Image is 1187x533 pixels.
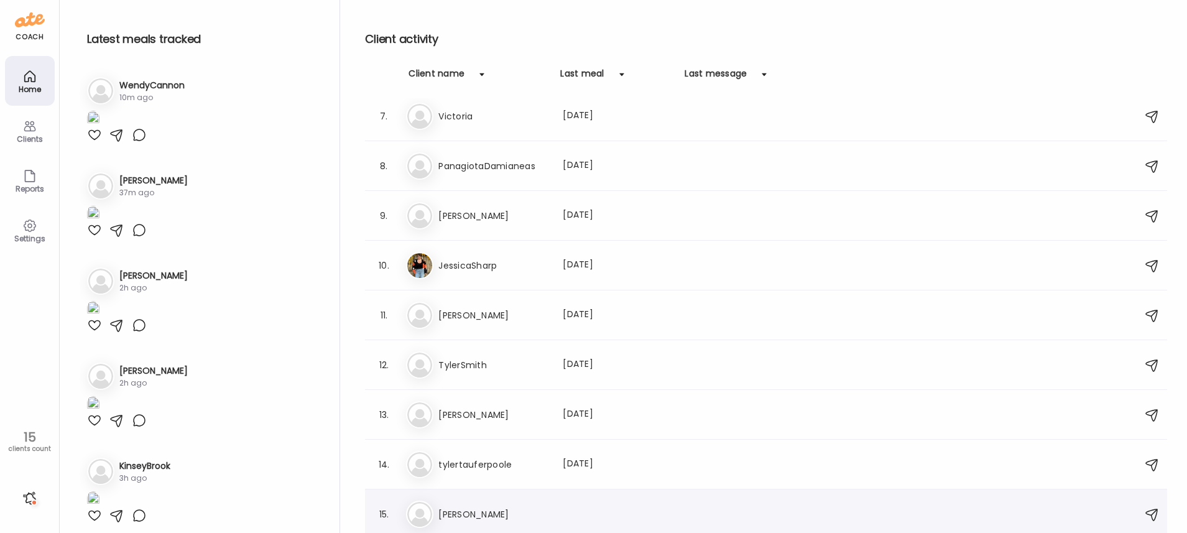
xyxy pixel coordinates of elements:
h3: Victoria [438,109,548,124]
div: Home [7,85,52,93]
img: bg-avatar-default.svg [88,364,113,389]
div: [DATE] [563,308,672,323]
h2: Client activity [365,30,1167,49]
div: 2h ago [119,282,188,294]
img: bg-avatar-default.svg [88,174,113,198]
h3: KinseyBrook [119,460,170,473]
div: [DATE] [563,208,672,223]
div: 7. [376,109,391,124]
img: bg-avatar-default.svg [407,104,432,129]
div: Client name [409,67,464,87]
img: bg-avatar-default.svg [88,78,113,103]
img: bg-avatar-default.svg [407,353,432,378]
div: [DATE] [563,159,672,174]
div: 9. [376,208,391,223]
div: [DATE] [563,407,672,422]
h3: [PERSON_NAME] [438,507,548,522]
img: bg-avatar-default.svg [407,203,432,228]
img: bg-avatar-default.svg [407,502,432,527]
h3: PanagiotaDamianeas [438,159,548,174]
img: images%2FhwD2g8tnv1RQj0zg0CJCbnXyvAl1%2FDMFB4dxVu7uN5jB8MgXq%2FoSKpGqjYQkDCq8WV8ACa_1080 [87,396,99,413]
div: Clients [7,135,52,143]
h3: tylertauferpoole [438,457,548,472]
img: bg-avatar-default.svg [407,154,432,178]
div: 11. [376,308,391,323]
h3: WendyCannon [119,79,185,92]
img: images%2FSVB6EZTbYaRBXfBWwusRub7QYWj2%2FCb8l2W07PBIsnvKhKRAt%2FCFgpKsmNMH31qknkJxEX_1080 [87,491,99,508]
div: 15. [376,507,391,522]
div: 12. [376,358,391,373]
h2: Latest meals tracked [87,30,320,49]
img: ate [15,10,45,30]
h3: [PERSON_NAME] [438,208,548,223]
div: [DATE] [563,358,672,373]
img: avatars%2F59xMiVLKTfYTqaoW40dM0Otfsu12 [407,253,432,278]
img: images%2Fd4wzyju9dnQeaEdhyMpvg1IBEUv2%2FUwSeA0QfrkDltmS5WQlG%2FIUCwwGC0UnqtpOXmi6R8_1080 [87,206,99,223]
div: 14. [376,457,391,472]
h3: [PERSON_NAME] [119,269,188,282]
div: Reports [7,185,52,193]
h3: TylerSmith [438,358,548,373]
h3: [PERSON_NAME] [438,308,548,323]
div: 3h ago [119,473,170,484]
div: Last message [685,67,747,87]
div: Settings [7,234,52,243]
div: Last meal [560,67,604,87]
div: 10. [376,258,391,273]
img: bg-avatar-default.svg [88,269,113,294]
div: [DATE] [563,457,672,472]
h3: JessicaSharp [438,258,548,273]
img: images%2F65JP5XGuJYVnehHRHXmE2UGiA2F2%2FoZHYn8me2xGiefboBF3v%2F43nENLbaq7EihEsLvBC3_1080 [87,111,99,127]
div: coach [16,32,44,42]
h3: [PERSON_NAME] [119,174,188,187]
div: 15 [4,430,55,445]
img: images%2FFjjEztfLBncOfrqfnBU91UbdXag1%2FP0lOq7VLwTL1tAGCnKW5%2FPXDKA472Jwn3VKJNncbw_1080 [87,301,99,318]
div: [DATE] [563,258,672,273]
div: 2h ago [119,378,188,389]
div: 10m ago [119,92,185,103]
img: bg-avatar-default.svg [407,452,432,477]
div: 8. [376,159,391,174]
div: 37m ago [119,187,188,198]
h3: [PERSON_NAME] [438,407,548,422]
div: 13. [376,407,391,422]
img: bg-avatar-default.svg [407,402,432,427]
img: bg-avatar-default.svg [407,303,432,328]
h3: [PERSON_NAME] [119,364,188,378]
div: clients count [4,445,55,453]
div: [DATE] [563,109,672,124]
img: bg-avatar-default.svg [88,459,113,484]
